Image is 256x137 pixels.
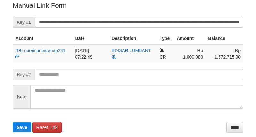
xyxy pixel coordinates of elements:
a: BINSAR LUMBANT [112,48,151,53]
td: Rp 1.000.000 [174,44,205,63]
span: Reset Link [36,125,58,130]
span: Key #1 [13,17,35,28]
span: Save [17,125,27,130]
th: Date [72,32,109,44]
span: Note [13,85,30,109]
a: nurainunharahap231 [24,48,65,53]
th: Balance [205,32,243,44]
a: Copy nurainunharahap231 to clipboard [15,54,20,59]
td: [DATE] 07:22:49 [72,44,109,63]
a: Reset Link [32,122,62,133]
th: Amount [174,32,205,44]
span: BRI [15,48,23,53]
th: Description [109,32,157,44]
th: Type [157,32,174,44]
p: Manual Link Form [13,1,243,10]
span: CR [160,54,166,59]
th: Account [13,32,72,44]
button: Save [13,122,31,132]
span: Key #2 [13,69,35,80]
td: Rp 1.572.715,00 [205,44,243,63]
